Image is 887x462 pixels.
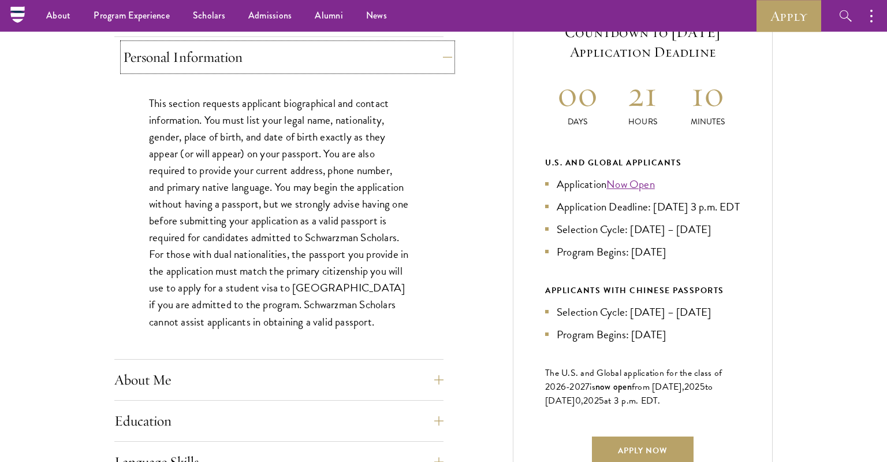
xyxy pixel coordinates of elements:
li: Program Begins: [DATE] [545,326,740,343]
h2: 00 [545,72,610,116]
span: 202 [684,380,700,394]
a: Now Open [606,176,655,193]
li: Program Begins: [DATE] [545,243,740,260]
span: 0 [575,394,581,408]
p: This section requests applicant biographical and contact information. You must list your legal na... [149,95,409,330]
span: at 3 p.m. EDT. [604,394,661,408]
h5: Current Selection Cycle: Countdown to [DATE] Application Deadline [545,3,740,62]
button: Personal Information [123,43,452,71]
span: 5 [700,380,705,394]
h2: 10 [675,72,740,116]
li: Application Deadline: [DATE] 3 p.m. EDT [545,198,740,215]
div: U.S. and Global Applicants [545,156,740,170]
button: Education [114,407,443,435]
button: About Me [114,366,443,394]
li: Selection Cycle: [DATE] – [DATE] [545,304,740,320]
span: 5 [599,394,604,408]
span: 6 [561,380,566,394]
span: now open [595,380,632,393]
span: -202 [566,380,585,394]
h2: 21 [610,72,676,116]
li: Application [545,176,740,193]
p: Minutes [675,116,740,128]
div: APPLICANTS WITH CHINESE PASSPORTS [545,283,740,298]
li: Selection Cycle: [DATE] – [DATE] [545,221,740,238]
span: from [DATE], [632,380,684,394]
span: to [DATE] [545,380,713,408]
p: Days [545,116,610,128]
span: , [581,394,583,408]
span: The U.S. and Global application for the class of 202 [545,366,722,394]
span: 202 [583,394,599,408]
span: is [590,380,595,394]
span: 7 [585,380,590,394]
p: Hours [610,116,676,128]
